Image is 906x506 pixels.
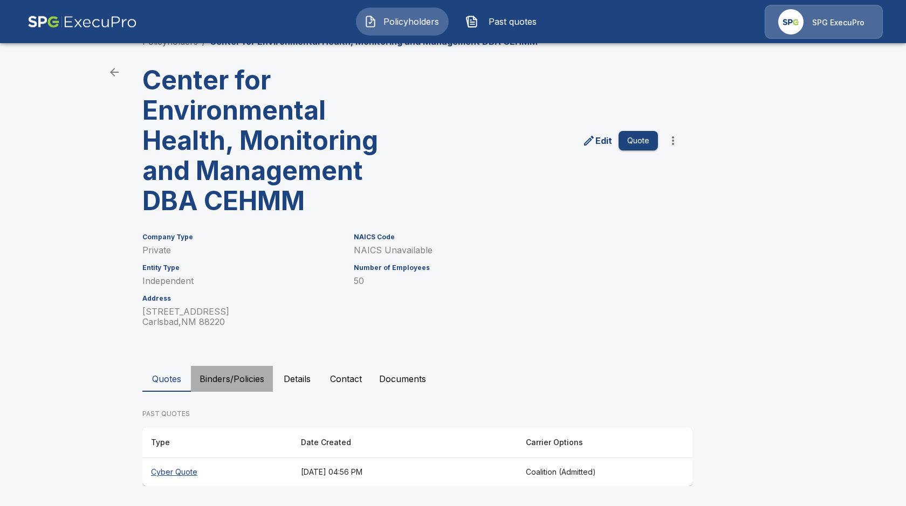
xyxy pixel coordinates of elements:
[142,307,341,327] p: [STREET_ADDRESS] Carlsbad , NM 88220
[354,276,658,286] p: 50
[595,134,612,147] p: Edit
[142,427,692,486] table: responsive table
[273,366,321,392] button: Details
[191,366,273,392] button: Binders/Policies
[142,264,341,272] h6: Entity Type
[778,9,804,34] img: Agency Icon
[28,5,137,39] img: AA Logo
[381,15,441,28] span: Policyholders
[517,427,692,458] th: Carrier Options
[142,233,341,241] h6: Company Type
[483,15,542,28] span: Past quotes
[356,8,449,36] button: Policyholders IconPolicyholders
[364,15,377,28] img: Policyholders Icon
[142,276,341,286] p: Independent
[517,458,692,487] th: Coalition (Admitted)
[370,366,435,392] button: Documents
[142,366,764,392] div: policyholder tabs
[142,366,191,392] button: Quotes
[354,245,658,255] p: NAICS Unavailable
[580,132,614,149] a: edit
[142,427,292,458] th: Type
[104,61,125,83] a: back
[457,8,550,36] button: Past quotes IconPast quotes
[662,130,684,151] button: more
[812,17,864,28] p: SPG ExecuPro
[142,65,409,216] h3: Center for Environmental Health, Monitoring and Management DBA CEHMM
[354,233,658,241] h6: NAICS Code
[142,245,341,255] p: Private
[142,458,292,487] th: Cyber Quote
[354,264,658,272] h6: Number of Employees
[619,131,658,151] button: Quote
[765,5,883,39] a: Agency IconSPG ExecuPro
[465,15,478,28] img: Past quotes Icon
[321,366,370,392] button: Contact
[292,458,517,487] th: [DATE] 04:56 PM
[142,409,692,419] p: PAST QUOTES
[142,295,341,302] h6: Address
[292,427,517,458] th: Date Created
